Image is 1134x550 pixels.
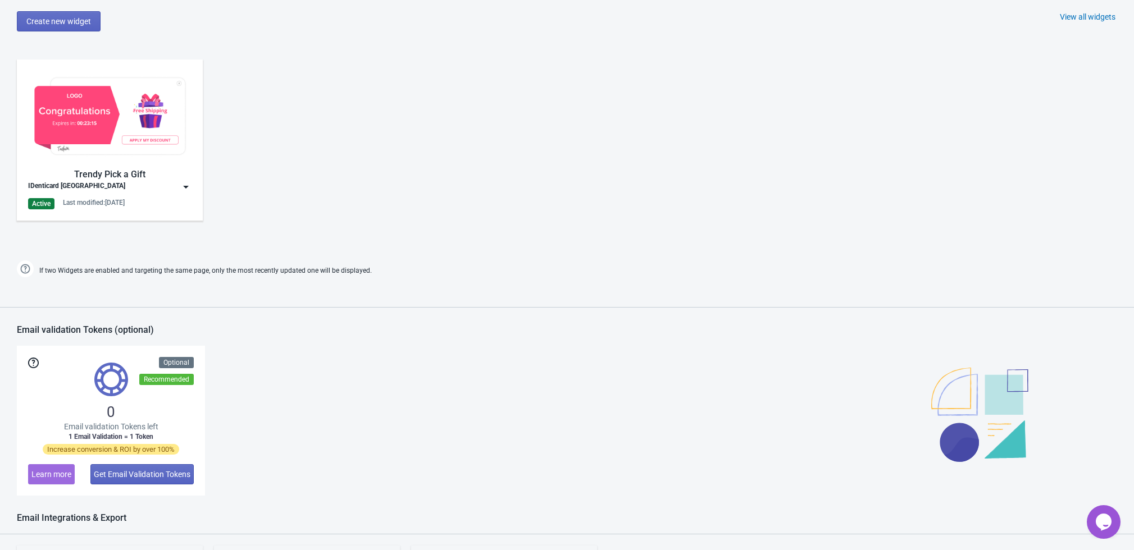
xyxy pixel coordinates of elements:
[43,444,179,455] span: Increase conversion & ROI by over 100%
[39,262,372,280] span: If two Widgets are enabled and targeting the same page, only the most recently updated one will b...
[26,17,91,26] span: Create new widget
[180,181,192,192] img: dropdown.png
[64,421,158,432] span: Email validation Tokens left
[28,464,75,484] button: Learn more
[159,357,194,368] div: Optional
[107,403,115,421] span: 0
[28,198,54,209] div: Active
[28,71,192,162] img: gift_game_v2.jpg
[94,470,190,479] span: Get Email Validation Tokens
[31,470,71,479] span: Learn more
[63,198,125,207] div: Last modified: [DATE]
[17,11,101,31] button: Create new widget
[931,368,1028,462] img: illustration.svg
[94,363,128,396] img: tokens.svg
[90,464,194,484] button: Get Email Validation Tokens
[1087,505,1123,539] iframe: chat widget
[17,260,34,277] img: help.png
[28,168,192,181] div: Trendy Pick a Gift
[69,432,153,441] span: 1 Email Validation = 1 Token
[139,374,194,385] div: Recommended
[1060,11,1115,22] div: View all widgets
[28,181,125,192] div: IDenticard [GEOGRAPHIC_DATA]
